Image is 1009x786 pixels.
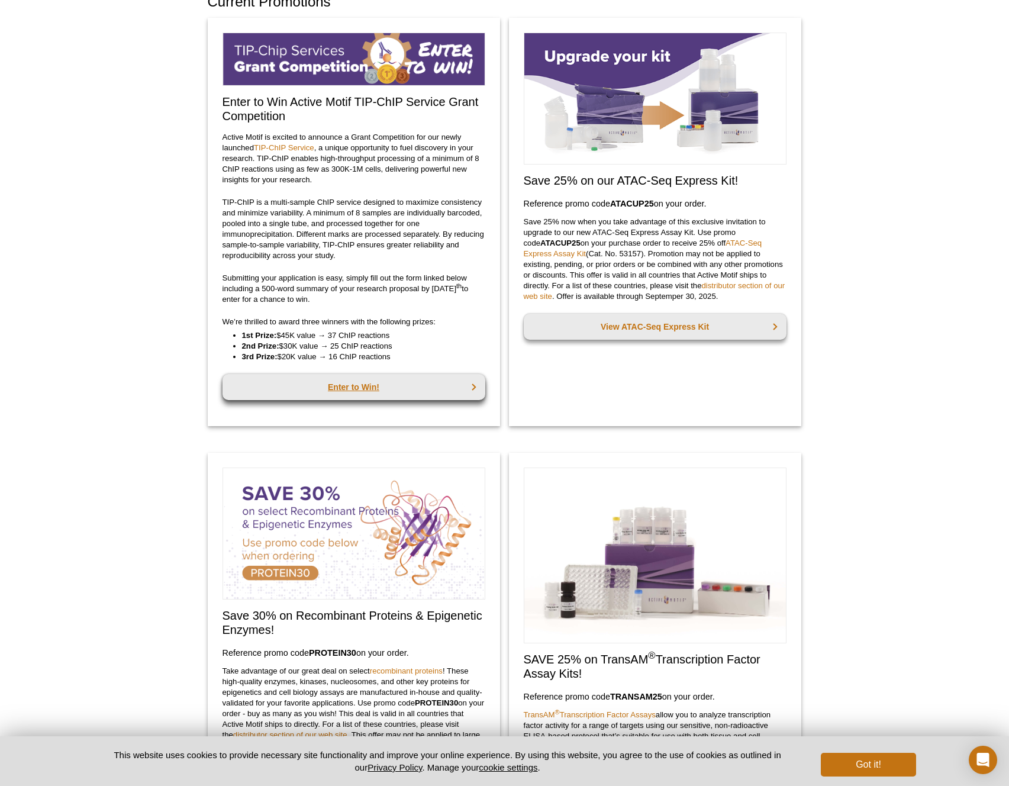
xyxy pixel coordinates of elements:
p: This website uses cookies to provide necessary site functionality and improve your online experie... [94,749,802,774]
strong: 2nd Prize: [242,342,279,350]
p: Save 25% now when you take advantage of this exclusive invitation to upgrade to our new ATAC-Seq ... [524,217,786,302]
li: $30K value → 25 ChIP reactions [242,341,473,352]
h2: Save 30% on Recombinant Proteins & Epigenetic Enzymes! [223,608,485,637]
a: TIP-ChIP Service [254,143,314,152]
a: Privacy Policy [368,762,422,772]
p: We’re thrilled to award three winners with the following prizes: [223,317,485,327]
sup: th [456,282,462,289]
strong: TRANSAM25 [610,692,662,701]
h3: Reference promo code on your order. [223,646,485,660]
strong: 1st Prize: [242,331,277,340]
img: TIP-ChIP Service Grant Competition [223,33,485,86]
li: $45K value → 37 ChIP reactions [242,330,473,341]
strong: PROTEIN30 [415,698,458,707]
a: Enter to Win! [223,374,485,400]
strong: 3rd Prize: [242,352,278,361]
button: cookie settings [479,762,537,772]
sup: ® [648,650,655,661]
div: Open Intercom Messenger [969,746,997,774]
strong: PROTEIN30 [309,648,356,658]
li: $20K value → 16 ChIP reactions [242,352,473,362]
a: recombinant proteins [370,666,443,675]
h2: Enter to Win Active Motif TIP-ChIP Service Grant Competition [223,95,485,123]
p: Submitting your application is easy, simply fill out the form linked below including a 500-word s... [223,273,485,305]
h2: Save 25% on our ATAC-Seq Express Kit! [524,173,786,188]
a: distributor section of our web site [233,730,347,739]
strong: ATACUP25 [540,239,581,247]
button: Got it! [821,753,915,777]
p: Take advantage of our great deal on select ! These high-quality enzymes, kinases, nucleosomes, an... [223,666,485,772]
img: Save on ATAC-Seq Express Assay Kit [524,33,786,165]
a: View ATAC-Seq Express Kit [524,314,786,340]
p: Active Motif is excited to announce a Grant Competition for our newly launched , a unique opportu... [223,132,485,185]
img: Save on Recombinant Proteins and Enzymes [223,468,485,600]
strong: ATACUP25 [610,199,654,208]
h3: Reference promo code on your order. [524,196,786,211]
p: TIP-ChIP is a multi-sample ChIP service designed to maximize consistency and minimize variability... [223,197,485,261]
h3: Reference promo code on your order. [524,690,786,704]
sup: ® [555,708,560,716]
img: Save on TransAM [524,468,786,643]
h2: SAVE 25% on TransAM Transcription Factor Assay Kits! [524,652,786,681]
a: TransAM®Transcription Factor Assays [524,710,656,719]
